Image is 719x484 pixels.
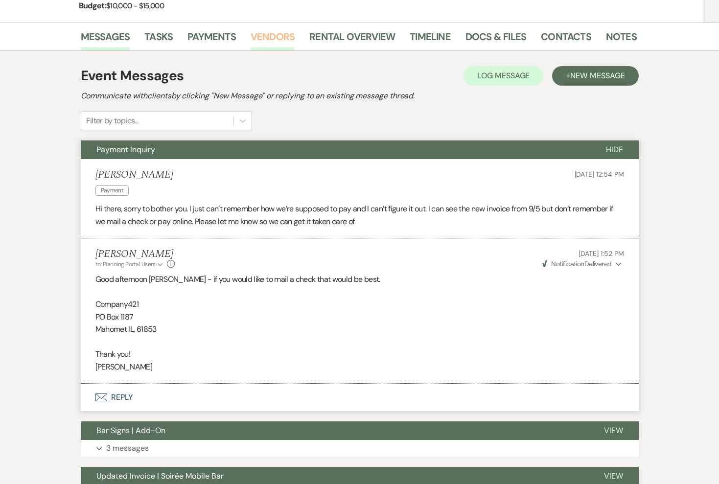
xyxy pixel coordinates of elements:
[86,115,139,127] div: Filter by topics...
[81,140,590,159] button: Payment Inquiry
[81,29,130,50] a: Messages
[604,425,623,436] span: View
[588,421,639,440] button: View
[81,90,639,102] h2: Communicate with clients by clicking "New Message" or replying to an existing message thread.
[95,311,624,323] p: PO Box 1187
[606,29,637,50] a: Notes
[96,425,165,436] span: Bar Signs | Add-On
[579,249,624,258] span: [DATE] 1:52 PM
[144,29,173,50] a: Tasks
[95,203,624,228] p: Hi there, sorry to bother you. I just can’t remember how we’re supposed to pay and I can’t figure...
[187,29,236,50] a: Payments
[79,0,107,11] span: Budget:
[542,259,612,268] span: Delivered
[95,323,624,336] p: Mahomet IL, 61853
[570,70,625,81] span: New Message
[81,440,639,457] button: 3 messages
[95,273,624,286] p: Good afternoon [PERSON_NAME] - if you would like to mail a check that would be best.
[81,421,588,440] button: Bar Signs | Add-On
[590,140,639,159] button: Hide
[95,260,165,269] button: to: Planning Portal Users
[95,260,156,268] span: to: Planning Portal Users
[477,70,530,81] span: Log Message
[464,66,543,86] button: Log Message
[575,170,624,179] span: [DATE] 12:54 PM
[95,169,173,181] h5: [PERSON_NAME]
[81,66,184,86] h1: Event Messages
[552,66,638,86] button: +New Message
[95,248,175,260] h5: [PERSON_NAME]
[106,1,164,11] span: $10,000 - $15,000
[551,259,584,268] span: Notification
[96,144,155,155] span: Payment Inquiry
[541,259,624,269] button: NotificationDelivered
[95,185,129,196] span: Payment
[96,471,224,481] span: Updated Invoice | Soirée Mobile Bar
[95,298,624,311] p: Company421
[81,384,639,411] button: Reply
[106,442,149,455] p: 3 messages
[95,361,624,373] p: [PERSON_NAME]
[251,29,295,50] a: Vendors
[541,29,591,50] a: Contacts
[410,29,451,50] a: Timeline
[604,471,623,481] span: View
[465,29,526,50] a: Docs & Files
[606,144,623,155] span: Hide
[309,29,395,50] a: Rental Overview
[95,348,624,361] p: Thank you!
